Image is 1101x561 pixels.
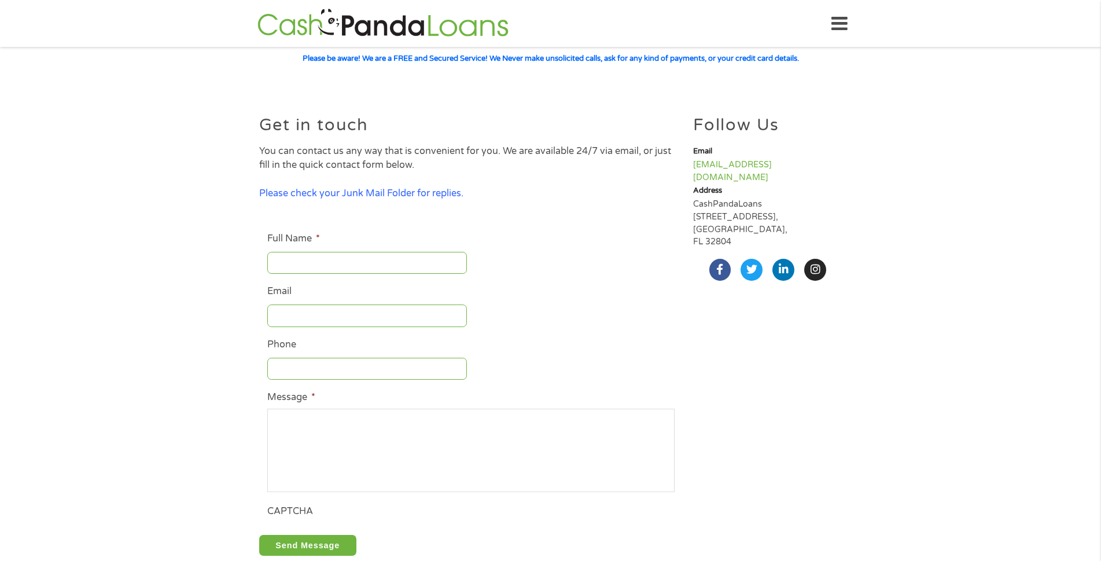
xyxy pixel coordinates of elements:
[259,144,683,173] p: You can contact us any way that is convenient for you. We are available 24/7 via email, or just f...
[267,233,320,245] label: Full Name
[267,391,315,404] label: Message
[259,188,463,199] span: Please check your Junk Mail Folder for replies.
[254,7,512,40] img: GetLoanNow Logo
[259,535,356,556] input: Send Message
[267,285,292,298] label: Email
[693,117,842,134] h2: Follow Us
[8,55,1093,63] h6: Please be aware! We are a FREE and Secured Service! We Never make unsolicited calls, ask for any ...
[693,198,842,248] p: CashPandaLoans [STREET_ADDRESS], [GEOGRAPHIC_DATA], FL 32804
[267,505,313,518] label: CAPTCHA
[267,339,296,351] label: Phone
[259,117,683,134] h2: Get in touch
[693,146,842,156] h6: Email
[693,160,772,182] a: [EMAIL_ADDRESS][DOMAIN_NAME]
[693,186,842,196] h6: Address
